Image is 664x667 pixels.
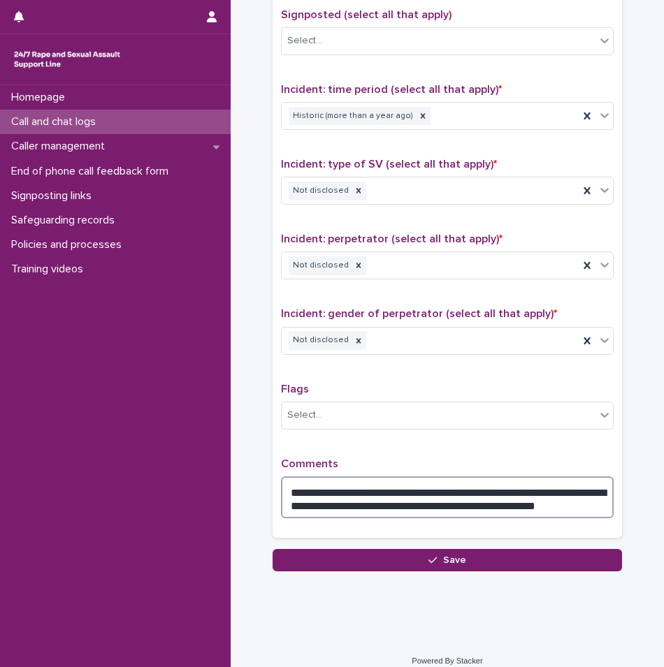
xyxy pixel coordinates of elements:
[289,182,351,200] div: Not disclosed
[6,91,76,104] p: Homepage
[287,408,322,423] div: Select...
[6,140,116,153] p: Caller management
[11,45,123,73] img: rhQMoQhaT3yELyF149Cw
[412,657,482,665] a: Powered By Stacker
[6,165,180,178] p: End of phone call feedback form
[289,256,351,275] div: Not disclosed
[6,189,103,203] p: Signposting links
[281,308,557,319] span: Incident: gender of perpetrator (select all that apply)
[281,233,503,244] span: Incident: perpetrator (select all that apply)
[287,34,322,48] div: Select...
[281,458,338,469] span: Comments
[6,263,94,276] p: Training videos
[6,214,126,227] p: Safeguarding records
[281,383,309,395] span: Flags
[289,107,415,126] div: Historic (more than a year ago)
[6,238,133,251] p: Policies and processes
[289,331,351,350] div: Not disclosed
[281,84,502,95] span: Incident: time period (select all that apply)
[443,555,466,565] span: Save
[281,9,452,20] span: Signposted (select all that apply)
[6,115,107,129] p: Call and chat logs
[281,159,497,170] span: Incident: type of SV (select all that apply)
[273,549,622,571] button: Save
